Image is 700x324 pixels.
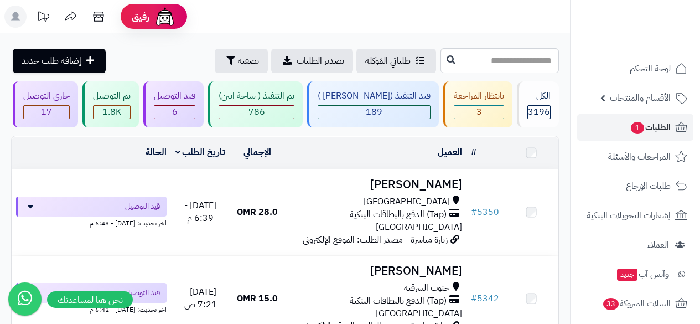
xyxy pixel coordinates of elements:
span: 1 [631,122,644,134]
a: الطلبات1 [577,114,693,141]
a: بانتظار المراجعة 3 [441,81,515,127]
button: تصفية [215,49,268,73]
span: [GEOGRAPHIC_DATA] [364,196,450,208]
div: بانتظار المراجعة [454,90,504,102]
a: قيد التوصيل 6 [141,81,206,127]
span: قيد التوصيل [125,201,160,212]
span: تصدير الطلبات [297,54,344,68]
div: اخر تحديث: [DATE] - 6:43 م [16,217,167,228]
div: قيد التنفيذ ([PERSON_NAME] ) [318,90,431,102]
a: #5350 [471,205,499,219]
span: 17 [41,105,52,119]
span: قيد التوصيل [125,287,160,299]
div: 1786 [94,106,130,119]
span: 33 [603,298,619,310]
span: زيارة مباشرة - مصدر الطلب: الموقع الإلكتروني [303,233,448,246]
div: 3 [454,106,504,119]
span: [GEOGRAPHIC_DATA] [376,220,462,234]
span: الأقسام والمنتجات [610,90,671,106]
span: [DATE] - 7:21 ص [184,285,217,311]
span: 3196 [528,105,550,119]
a: تصدير الطلبات [271,49,353,73]
a: لوحة التحكم [577,55,693,82]
a: تاريخ الطلب [175,146,226,159]
span: رفيق [132,10,149,23]
div: الكل [527,90,551,102]
a: وآتس آبجديد [577,261,693,287]
a: الحالة [146,146,167,159]
span: (Tap) الدفع بالبطاقات البنكية [350,208,447,221]
a: العملاء [577,232,693,258]
a: تم التوصيل 1.8K [80,81,141,127]
span: (Tap) الدفع بالبطاقات البنكية [350,295,447,307]
span: طلبات الإرجاع [626,178,671,194]
span: المراجعات والأسئلة [608,149,671,164]
a: قيد التنفيذ ([PERSON_NAME] ) 189 [305,81,441,127]
span: 1.8K [102,105,121,119]
span: جنوب الشرقية [404,282,450,295]
div: تم التوصيل [93,90,131,102]
a: إضافة طلب جديد [13,49,106,73]
span: 6 [172,105,178,119]
span: 15.0 OMR [237,292,278,305]
span: وآتس آب [616,266,669,282]
span: إضافة طلب جديد [22,54,81,68]
div: جاري التوصيل [23,90,70,102]
div: تم التنفيذ ( ساحة اتين) [219,90,294,102]
div: 786 [219,106,294,119]
span: إشعارات التحويلات البنكية [587,208,671,223]
span: لوحة التحكم [630,61,671,76]
span: 3 [476,105,482,119]
div: 6 [154,106,195,119]
span: [GEOGRAPHIC_DATA] [376,307,462,320]
a: طلباتي المُوكلة [356,49,436,73]
a: جاري التوصيل 17 [11,81,80,127]
div: 17 [24,106,69,119]
span: [DATE] - 6:39 م [184,199,216,225]
span: 28.0 OMR [237,205,278,219]
span: تصفية [238,54,259,68]
span: # [471,205,477,219]
span: 189 [366,105,382,119]
div: 189 [318,106,430,119]
a: تم التنفيذ ( ساحة اتين) 786 [206,81,305,127]
a: تحديثات المنصة [29,6,57,30]
a: العميل [438,146,462,159]
a: # [471,146,476,159]
span: 786 [248,105,265,119]
h3: [PERSON_NAME] [289,265,462,277]
a: طلبات الإرجاع [577,173,693,199]
span: # [471,292,477,305]
span: طلباتي المُوكلة [365,54,411,68]
a: السلات المتروكة33 [577,290,693,317]
a: الإجمالي [243,146,271,159]
img: ai-face.png [154,6,176,28]
span: جديد [617,269,637,281]
div: قيد التوصيل [154,90,195,102]
h3: [PERSON_NAME] [289,178,462,191]
a: المراجعات والأسئلة [577,143,693,170]
span: السلات المتروكة [602,296,671,311]
a: #5342 [471,292,499,305]
span: العملاء [647,237,669,253]
span: الطلبات [630,120,671,135]
a: الكل3196 [515,81,561,127]
a: إشعارات التحويلات البنكية [577,202,693,229]
div: اخر تحديث: [DATE] - 6:42 م [16,303,167,315]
